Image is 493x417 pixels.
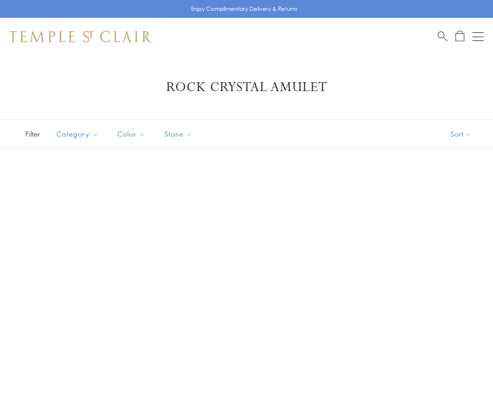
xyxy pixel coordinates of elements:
[23,79,470,96] h1: Rock Crystal Amulet
[49,124,106,145] button: Category
[429,120,493,148] button: Show sort by
[438,31,447,42] a: Search
[455,31,464,42] a: Open Shopping Bag
[472,31,484,42] button: Open navigation
[157,124,200,145] button: Stone
[52,128,106,140] span: Category
[110,124,153,145] button: Color
[113,128,153,140] span: Color
[9,31,151,42] img: Temple St. Clair
[160,128,200,140] span: Stone
[191,4,298,14] p: Enjoy Complimentary Delivery & Returns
